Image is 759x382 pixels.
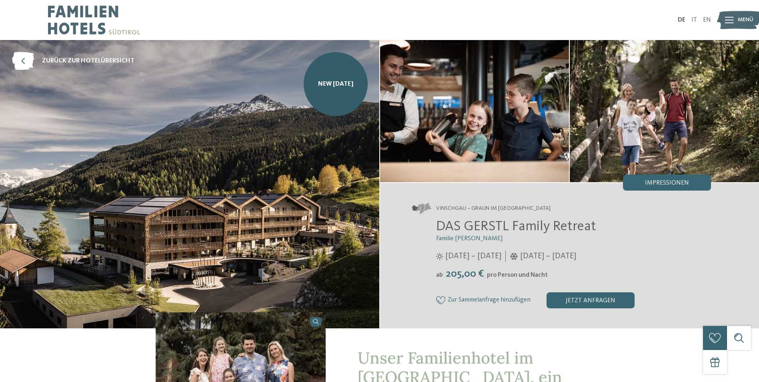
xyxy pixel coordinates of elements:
[42,56,134,65] span: zurück zur Hotelübersicht
[703,17,711,23] a: EN
[445,251,501,262] span: [DATE] – [DATE]
[678,17,685,23] a: DE
[510,253,518,260] i: Öffnungszeiten im Winter
[444,269,486,279] span: 205,00 €
[738,16,753,24] span: Menü
[645,180,689,186] span: Impressionen
[436,272,443,278] span: ab
[436,219,596,233] span: DAS GERSTL Family Retreat
[487,272,548,278] span: pro Person und Nacht
[12,52,134,70] a: zurück zur Hotelübersicht
[448,297,531,304] span: Zur Sammelanfrage hinzufügen
[570,40,759,182] img: Erholsame Auszeit im Familienhotel im Vinschgau
[318,80,353,88] span: NEW [DATE]
[436,253,443,260] i: Öffnungszeiten im Sommer
[547,292,635,308] div: jetzt anfragen
[691,17,697,23] a: IT
[520,251,576,262] span: [DATE] – [DATE]
[380,40,569,182] img: Erholsame Auszeit im Familienhotel im Vinschgau
[436,235,503,242] span: Familie [PERSON_NAME]
[436,205,551,213] span: Vinschgau – Graun im [GEOGRAPHIC_DATA]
